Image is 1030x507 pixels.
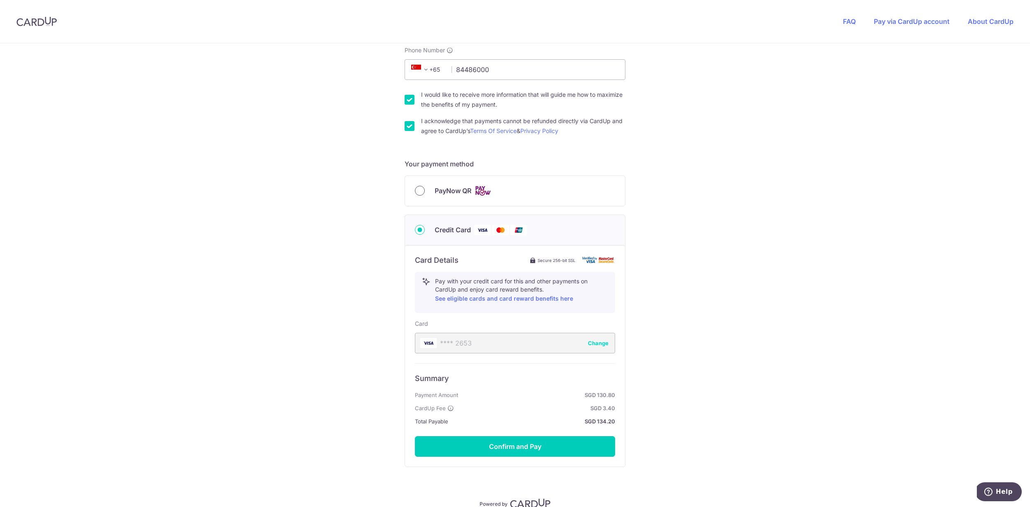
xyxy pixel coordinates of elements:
img: Cards logo [475,186,491,196]
span: PayNow QR [435,186,471,196]
div: PayNow QR Cards logo [415,186,615,196]
span: CardUp Fee [415,403,446,413]
a: Pay via CardUp account [874,17,950,26]
img: Union Pay [510,225,527,235]
p: Pay with your credit card for this and other payments on CardUp and enjoy card reward benefits. [435,277,608,304]
div: Credit Card Visa Mastercard Union Pay [415,225,615,235]
img: Visa [474,225,491,235]
a: See eligible cards and card reward benefits here [435,295,573,302]
span: Credit Card [435,225,471,235]
h6: Summary [415,374,615,383]
span: Secure 256-bit SSL [538,257,576,264]
strong: SGD 3.40 [457,403,615,413]
button: Confirm and Pay [415,436,615,457]
a: Terms Of Service [470,127,517,134]
img: Mastercard [492,225,509,235]
a: Privacy Policy [520,127,558,134]
label: I acknowledge that payments cannot be refunded directly via CardUp and agree to CardUp’s & [421,116,625,136]
span: Phone Number [405,46,445,54]
img: CardUp [16,16,57,26]
span: +65 [409,65,446,75]
h5: Your payment method [405,159,625,169]
label: Card [415,320,428,328]
img: card secure [582,257,615,264]
h6: Card Details [415,255,459,265]
iframe: Opens a widget where you can find more information [977,482,1022,503]
a: About CardUp [968,17,1014,26]
button: Change [588,339,609,347]
span: Payment Amount [415,390,458,400]
span: Total Payable [415,416,448,426]
label: I would like to receive more information that will guide me how to maximize the benefits of my pa... [421,90,625,110]
span: +65 [411,65,431,75]
strong: SGD 130.80 [461,390,615,400]
a: FAQ [843,17,856,26]
strong: SGD 134.20 [452,416,615,426]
